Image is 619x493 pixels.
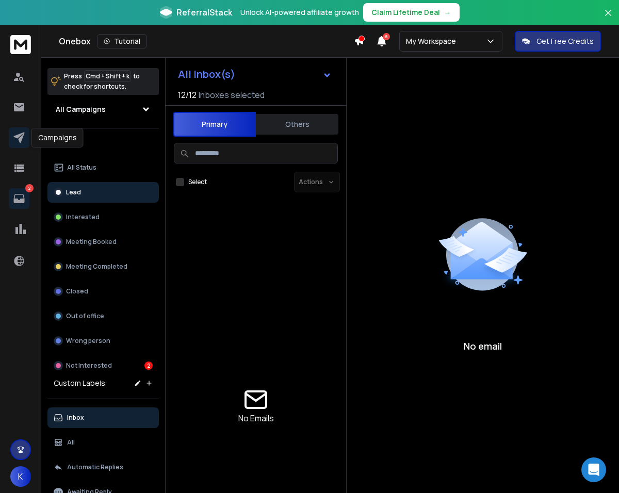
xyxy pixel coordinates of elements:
[256,113,338,136] button: Others
[515,31,601,52] button: Get Free Credits
[188,178,207,186] label: Select
[64,71,140,92] p: Press to check for shortcuts.
[67,438,75,447] p: All
[47,137,159,151] h3: Filters
[47,157,159,178] button: All Status
[84,70,131,82] span: Cmd + Shift + k
[66,213,100,221] p: Interested
[47,99,159,120] button: All Campaigns
[176,6,232,19] span: ReferralStack
[383,33,390,40] span: 6
[173,112,256,137] button: Primary
[238,412,274,424] p: No Emails
[47,407,159,428] button: Inbox
[47,306,159,326] button: Out of office
[66,262,127,271] p: Meeting Completed
[31,128,84,147] div: Campaigns
[144,361,153,370] div: 2
[170,64,340,85] button: All Inbox(s)
[464,339,502,353] p: No email
[47,232,159,252] button: Meeting Booked
[406,36,460,46] p: My Workspace
[47,457,159,478] button: Automatic Replies
[66,287,88,295] p: Closed
[10,466,31,487] button: K
[199,89,265,101] h3: Inboxes selected
[67,463,123,471] p: Automatic Replies
[66,312,104,320] p: Out of office
[47,207,159,227] button: Interested
[47,256,159,277] button: Meeting Completed
[581,457,606,482] div: Open Intercom Messenger
[363,3,460,22] button: Claim Lifetime Deal→
[56,104,106,114] h1: All Campaigns
[47,281,159,302] button: Closed
[66,361,112,370] p: Not Interested
[9,188,29,209] a: 2
[47,331,159,351] button: Wrong person
[536,36,594,46] p: Get Free Credits
[59,34,354,48] div: Onebox
[178,69,235,79] h1: All Inbox(s)
[47,355,159,376] button: Not Interested2
[67,414,84,422] p: Inbox
[67,163,96,172] p: All Status
[66,337,110,345] p: Wrong person
[97,34,147,48] button: Tutorial
[601,6,615,31] button: Close banner
[54,378,105,388] h3: Custom Labels
[47,182,159,203] button: Lead
[66,188,81,196] p: Lead
[444,7,451,18] span: →
[47,432,159,453] button: All
[25,184,34,192] p: 2
[66,238,117,246] p: Meeting Booked
[178,89,197,101] span: 12 / 12
[240,7,359,18] p: Unlock AI-powered affiliate growth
